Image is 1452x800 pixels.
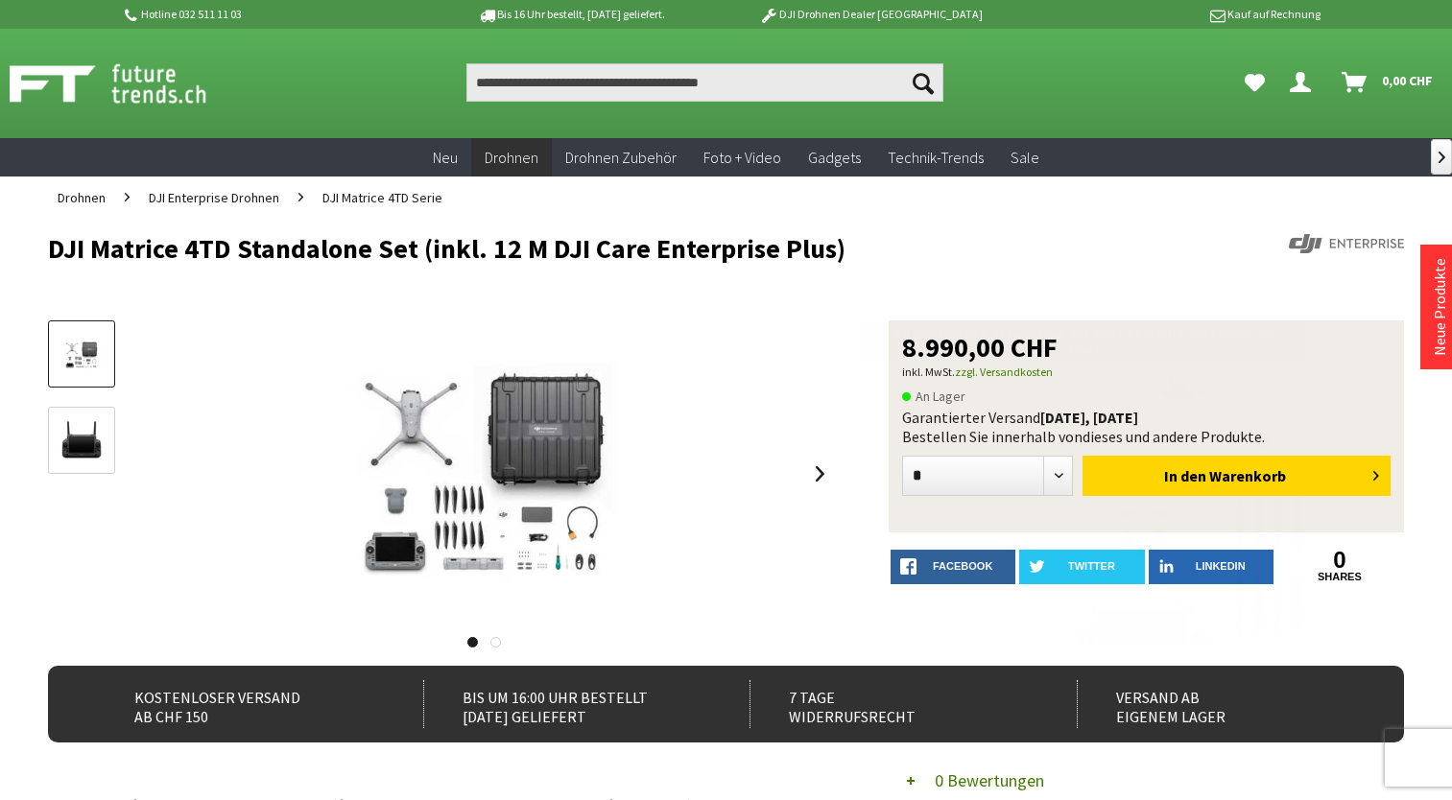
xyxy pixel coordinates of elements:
a: DJI Matrice 4TD Serie [313,176,452,219]
span: Drohnen [58,189,106,206]
a: Neue Produkte [1430,258,1449,356]
img: DJI Enterprise [1289,234,1404,253]
span: Foto + Video [703,148,781,167]
a: Gadgets [795,138,874,177]
img: DJI Matrice 4TD Standalone Set (inkl. 12 M DJI Care Enterprise Plus) [272,320,698,627]
a: Warenkorb [1334,63,1442,102]
h1: DJI Matrice 4TD Standalone Set (inkl. 12 M DJI Care Enterprise Plus) [48,234,1132,263]
a: Drohnen [48,176,115,219]
a: Drohnen [471,138,552,177]
a: Meine Favoriten [1235,63,1274,102]
span:  [1439,152,1445,163]
span: Drohnen Zubehör [565,148,677,167]
span: DJI Matrice 4TD Standalone Set (inkl. 12 M DJI Care Enterprise Plus) [892,325,1277,358]
span: Sale [1011,148,1039,167]
p: Hotline 032 511 11 03 [122,3,421,26]
a: shares [1277,571,1402,583]
span: 0,00 CHF [1382,65,1433,96]
span: DJI Enterprise Drohnen [149,189,279,206]
a: Drohnen Zubehör [552,138,690,177]
p: DJI Drohnen Dealer [GEOGRAPHIC_DATA] [721,3,1020,26]
a: Foto + Video [690,138,795,177]
span: Drohnen [485,148,538,167]
img: Shop Futuretrends - zur Startseite wechseln [10,59,249,107]
span: Gadgets [808,148,861,167]
a: Sale [997,138,1053,177]
div: Versand ab eigenem Lager [1077,680,1365,728]
a: 0 [1277,550,1402,571]
span: DJI Matrice 4TD Serie [322,189,442,206]
p: Bis 16 Uhr bestellt, [DATE] geliefert. [421,3,721,26]
input: Produkt, Marke, Kategorie, EAN, Artikelnummer… [466,63,944,102]
div: 7 Tage Widerrufsrecht [750,680,1037,728]
img: Vorschau: DJI Matrice 4TD Standalone Set (inkl. 12 M DJI Care Enterprise Plus) [54,335,109,375]
a: Technik-Trends [874,138,997,177]
a: DJI Enterprise Drohnen [139,176,289,219]
div: Bis um 16:00 Uhr bestellt [DATE] geliefert [423,680,711,728]
p: Kauf auf Rechnung [1021,3,1321,26]
button: Suchen [903,63,943,102]
div: Kostenloser Versand ab CHF 150 [96,680,384,728]
span: Technik-Trends [888,148,984,167]
a: Neu [419,138,471,177]
a: Dein Konto [1282,63,1326,102]
span: Neu [433,148,458,167]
